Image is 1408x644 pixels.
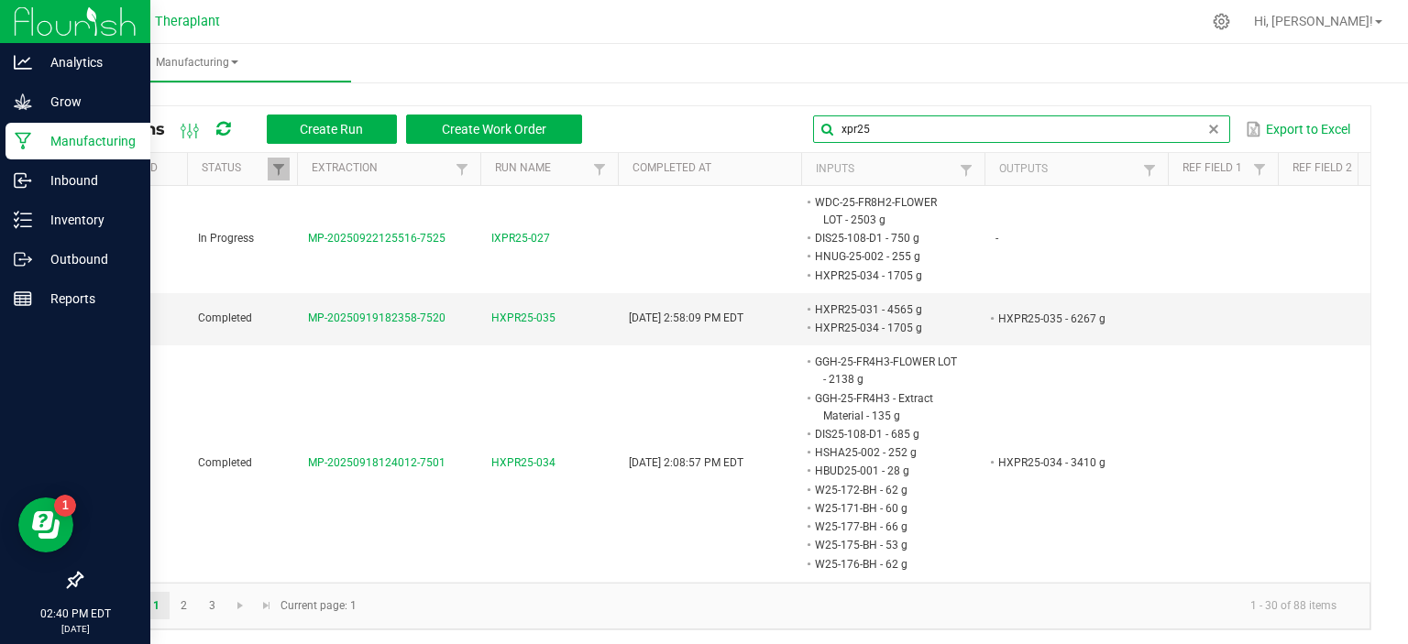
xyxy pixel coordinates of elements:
div: All Runs [95,114,596,145]
a: Filter [1138,158,1160,181]
iframe: Resource center [18,497,73,552]
a: Filter [1248,158,1270,180]
inline-svg: Inbound [14,171,32,190]
span: HXPR25-034 [491,454,555,472]
a: Completed AtSortable [632,161,794,176]
inline-svg: Analytics [14,53,32,71]
a: Filter [955,158,977,181]
li: HXPR25-031 - 4565 g [812,300,957,319]
span: IXPR25-027 [491,230,550,247]
a: Filter [588,158,610,180]
p: [DATE] [8,622,142,636]
p: Outbound [32,248,142,270]
span: HXPR25-035 [491,310,555,327]
a: Go to the next page [227,592,254,619]
kendo-pager: Current page: 1 [82,583,1370,629]
p: Manufacturing [32,130,142,152]
span: clear [1206,122,1221,136]
li: W25-176-BH - 62 g [812,555,957,573]
div: Manage settings [1210,13,1233,30]
span: Create Work Order [442,122,546,136]
li: HNUG-25-002 - 255 g [812,247,957,266]
inline-svg: Grow [14,93,32,111]
span: Completed [198,456,252,469]
li: W25-172-BH - 62 g [812,481,957,499]
p: Inbound [32,169,142,191]
span: [DATE] 2:08:57 PM EDT [629,456,743,469]
li: HXPR25-034 - 1705 g [812,319,957,337]
td: - [984,186,1168,293]
li: W25-175-BH - 53 g [812,536,957,554]
span: MP-20250918124012-7501 [308,456,445,469]
a: Ref Field 2Sortable [1292,161,1358,176]
a: StatusSortable [202,161,267,176]
a: Run NameSortable [495,161,588,176]
span: [DATE] 2:58:09 PM EDT [629,311,743,324]
th: Inputs [801,153,984,186]
input: Search by Run Name, Extraction, Machine, or Lot Number [813,115,1230,143]
li: WDC-25-FR8H2-FLOWER LOT - 2503 g [812,193,957,229]
p: Inventory [32,209,142,231]
inline-svg: Manufacturing [14,132,32,150]
li: HXPR25-034 - 1705 g [812,267,957,285]
li: GGH-25-FR4H3-FLOWER LOT - 2138 g [812,353,957,388]
button: Create Work Order [406,115,582,144]
li: DIS25-108-D1 - 685 g [812,425,957,443]
a: Filter [268,158,290,180]
a: Page 2 [170,592,197,619]
a: Ref Field 1Sortable [1182,161,1248,176]
span: Hi, [PERSON_NAME]! [1254,14,1373,28]
li: HSHA25-002 - 252 g [812,443,957,462]
inline-svg: Outbound [14,250,32,268]
span: Create Run [300,122,363,136]
iframe: Resource center unread badge [54,495,76,517]
a: ExtractionSortable [312,161,450,176]
span: MP-20250922125516-7525 [308,232,445,245]
a: Go to the last page [254,592,280,619]
button: Export to Excel [1241,114,1355,145]
inline-svg: Reports [14,289,32,308]
a: Manufacturing [44,44,351,82]
span: Go to the last page [259,598,274,613]
li: HBUD25-001 - 28 g [812,462,957,480]
span: In Progress [198,232,254,245]
li: W25-171-BH - 60 g [812,499,957,518]
a: Page 3 [199,592,225,619]
span: Theraplant [155,14,220,29]
button: Create Run [267,115,397,144]
kendo-pager-info: 1 - 30 of 88 items [368,591,1351,621]
p: Reports [32,288,142,310]
th: Outputs [984,153,1168,186]
li: HXPR25-034 - 3410 g [995,453,1140,472]
span: Go to the next page [233,598,247,613]
li: W25-177-BH - 66 g [812,518,957,536]
p: Grow [32,91,142,113]
p: 02:40 PM EDT [8,606,142,622]
li: DIS25-108-D1 - 750 g [812,229,957,247]
inline-svg: Inventory [14,211,32,229]
span: MP-20250919182358-7520 [308,311,445,324]
a: Page 1 [143,592,170,619]
p: Analytics [32,51,142,73]
li: GGH-25-FR4H3 - Extract Material - 135 g [812,389,957,425]
li: HXPR25-035 - 6267 g [995,310,1140,328]
span: Manufacturing [44,55,351,71]
a: Filter [451,158,473,180]
span: Completed [198,311,252,324]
